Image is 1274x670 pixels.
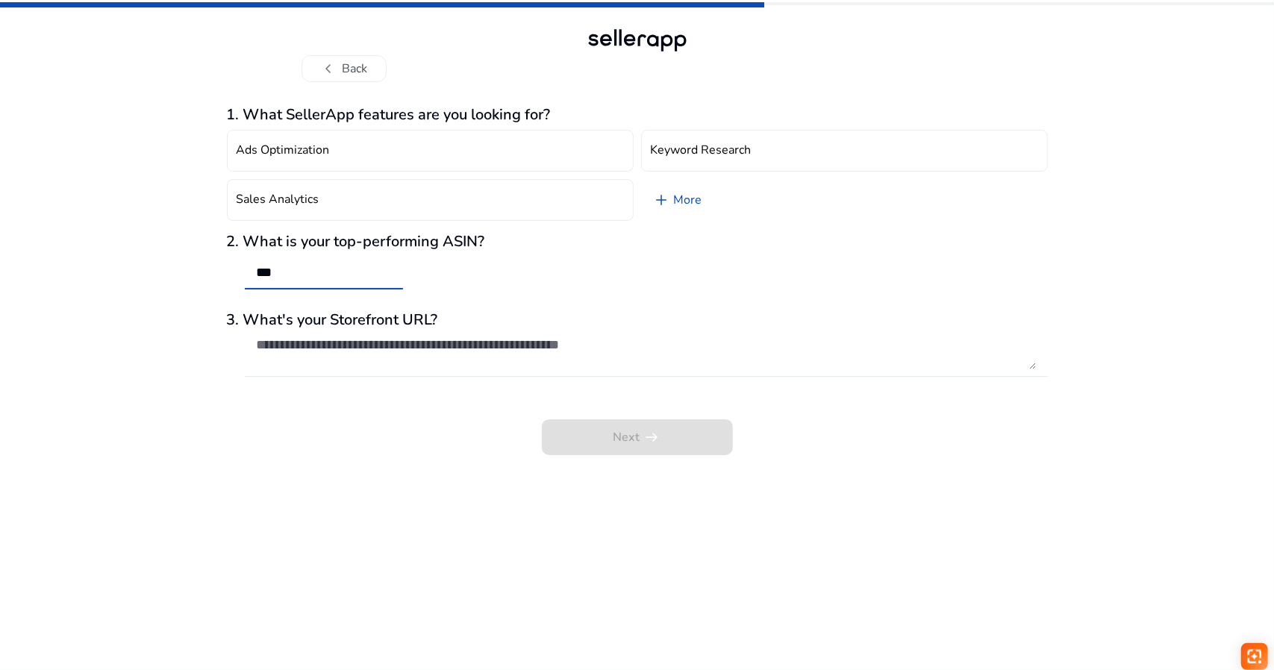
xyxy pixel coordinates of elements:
button: Ads Optimization [227,130,634,172]
button: chevron_leftBack [302,55,387,82]
button: Keyword Research [641,130,1048,172]
h3: 2. What is your top-performing ASIN? [227,233,1048,251]
h4: Sales Analytics [237,192,319,207]
h3: 3. What's your Storefront URL? [227,311,1048,329]
span: chevron_left [320,60,338,78]
a: More [641,179,714,221]
h4: Ads Optimization [237,143,330,157]
h4: Keyword Research [651,143,752,157]
h3: 1. What SellerApp features are you looking for? [227,106,1048,124]
span: add [653,191,671,209]
button: Sales Analytics [227,179,634,221]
